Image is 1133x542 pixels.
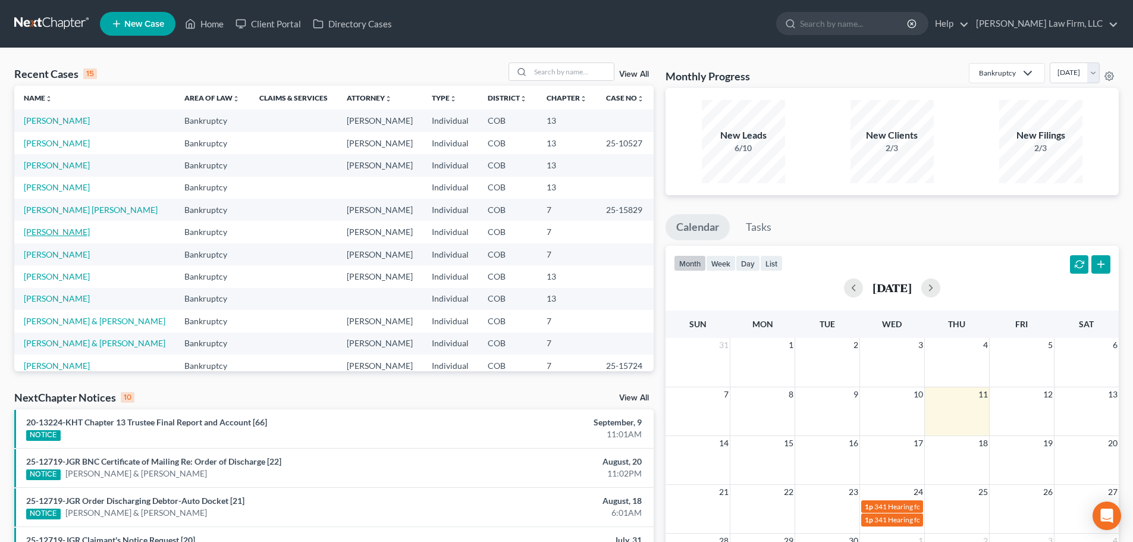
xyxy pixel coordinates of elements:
td: 7 [537,355,597,377]
i: unfold_more [637,95,644,102]
td: 7 [537,243,597,265]
div: NextChapter Notices [14,390,134,405]
a: [PERSON_NAME] [24,138,90,148]
td: COB [478,333,536,355]
td: 7 [537,221,597,243]
td: 13 [537,154,597,176]
td: Individual [422,221,478,243]
div: 10 [121,392,134,403]
span: 22 [783,485,795,499]
span: 17 [912,436,924,450]
span: 341 Hearing for [PERSON_NAME] [874,502,981,511]
td: Bankruptcy [175,243,249,265]
div: Recent Cases [14,67,97,81]
td: COB [478,310,536,332]
span: Sat [1079,319,1094,329]
td: COB [478,243,536,265]
td: COB [478,221,536,243]
a: [PERSON_NAME] & [PERSON_NAME] [65,507,207,519]
a: [PERSON_NAME] [24,115,90,126]
td: Bankruptcy [175,109,249,131]
td: Individual [422,199,478,221]
td: [PERSON_NAME] [337,333,422,355]
a: [PERSON_NAME] Law Firm, LLC [970,13,1118,35]
span: 6 [1112,338,1119,352]
td: [PERSON_NAME] [337,199,422,221]
td: [PERSON_NAME] [337,355,422,377]
span: Thu [948,319,965,329]
td: COB [478,355,536,377]
a: [PERSON_NAME] [24,160,90,170]
div: August, 20 [444,456,642,468]
span: 21 [718,485,730,499]
a: [PERSON_NAME] [24,271,90,281]
td: [PERSON_NAME] [337,109,422,131]
a: Case Nounfold_more [606,93,644,102]
span: 20 [1107,436,1119,450]
span: 7 [723,387,730,402]
h3: Monthly Progress [666,69,750,83]
a: Districtunfold_more [488,93,527,102]
a: [PERSON_NAME] [24,249,90,259]
td: 7 [537,199,597,221]
a: [PERSON_NAME] [PERSON_NAME] [24,205,158,215]
a: Directory Cases [307,13,398,35]
td: 25-10527 [597,132,654,154]
td: Bankruptcy [175,154,249,176]
div: 11:01AM [444,428,642,440]
td: Individual [422,310,478,332]
span: Fri [1015,319,1028,329]
th: Claims & Services [250,86,337,109]
td: Bankruptcy [175,199,249,221]
td: Bankruptcy [175,288,249,310]
td: Individual [422,154,478,176]
td: [PERSON_NAME] [337,221,422,243]
a: Calendar [666,214,730,240]
span: 18 [977,436,989,450]
input: Search by name... [800,12,909,35]
td: Individual [422,288,478,310]
div: New Clients [850,129,934,142]
span: Mon [752,319,773,329]
span: 1p [865,515,873,524]
a: Home [179,13,230,35]
i: unfold_more [450,95,457,102]
div: NOTICE [26,509,61,519]
td: 7 [537,333,597,355]
a: [PERSON_NAME] [24,361,90,371]
td: [PERSON_NAME] [337,243,422,265]
a: [PERSON_NAME] [24,293,90,303]
td: 13 [537,132,597,154]
a: Nameunfold_more [24,93,52,102]
i: unfold_more [45,95,52,102]
td: Individual [422,109,478,131]
span: 9 [852,387,859,402]
td: 25-15724 [597,355,654,377]
td: Individual [422,177,478,199]
span: Sun [689,319,707,329]
td: 13 [537,288,597,310]
span: 31 [718,338,730,352]
span: 1p [865,502,873,511]
a: [PERSON_NAME] [24,182,90,192]
div: New Leads [702,129,785,142]
div: Bankruptcy [979,68,1016,78]
span: 5 [1047,338,1054,352]
div: September, 9 [444,416,642,428]
span: 3 [917,338,924,352]
a: 20-13224-KHT Chapter 13 Trustee Final Report and Account [66] [26,417,267,427]
span: 26 [1042,485,1054,499]
button: month [674,255,706,271]
span: Wed [882,319,902,329]
td: COB [478,199,536,221]
a: [PERSON_NAME] & [PERSON_NAME] [65,468,207,480]
span: New Case [124,20,164,29]
td: Bankruptcy [175,310,249,332]
td: [PERSON_NAME] [337,265,422,287]
span: 14 [718,436,730,450]
span: 13 [1107,387,1119,402]
td: COB [478,109,536,131]
td: 13 [537,265,597,287]
td: [PERSON_NAME] [337,154,422,176]
button: day [736,255,760,271]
